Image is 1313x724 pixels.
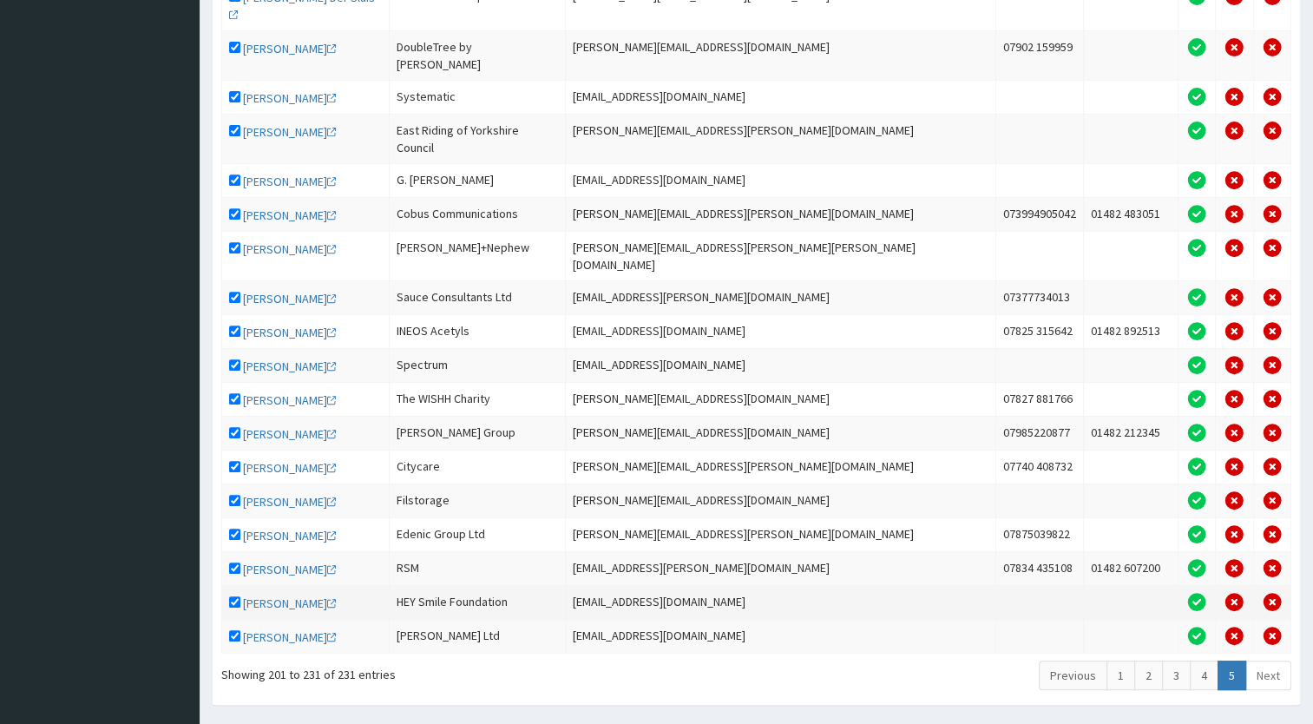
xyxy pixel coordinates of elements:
a: [PERSON_NAME] [243,426,337,442]
a: 1 [1106,661,1135,690]
td: 01482 212345 [1084,416,1178,450]
td: [PERSON_NAME][EMAIL_ADDRESS][DOMAIN_NAME] [566,382,996,416]
td: Cobus Communications [390,197,566,231]
td: Sauce Consultants Ltd [390,280,566,314]
td: [EMAIL_ADDRESS][DOMAIN_NAME] [566,348,996,382]
a: [PERSON_NAME] [243,241,337,257]
td: 01482 607200 [1084,551,1178,585]
a: Next [1245,661,1291,690]
td: 07875039822 [996,517,1084,551]
a: [PERSON_NAME] [243,528,337,543]
td: [PERSON_NAME][EMAIL_ADDRESS][PERSON_NAME][DOMAIN_NAME] [566,450,996,484]
td: 07377734013 [996,280,1084,314]
a: [PERSON_NAME] [243,359,337,374]
td: G. [PERSON_NAME] [390,163,566,197]
td: Citycare [390,450,566,484]
td: 07902 159959 [996,30,1084,80]
a: 2 [1134,661,1163,690]
td: [PERSON_NAME][EMAIL_ADDRESS][DOMAIN_NAME] [566,484,996,517]
td: [PERSON_NAME] Group [390,416,566,450]
a: 5 [1218,661,1246,690]
td: [PERSON_NAME][EMAIL_ADDRESS][PERSON_NAME][PERSON_NAME][DOMAIN_NAME] [566,231,996,280]
td: [PERSON_NAME] Ltd [390,619,566,653]
td: [EMAIL_ADDRESS][DOMAIN_NAME] [566,80,996,114]
td: 07740 408732 [996,450,1084,484]
td: Spectrum [390,348,566,382]
a: [PERSON_NAME] [243,90,337,106]
td: 07985220877 [996,416,1084,450]
td: [PERSON_NAME][EMAIL_ADDRESS][DOMAIN_NAME] [566,30,996,80]
td: [EMAIL_ADDRESS][PERSON_NAME][DOMAIN_NAME] [566,551,996,585]
a: [PERSON_NAME] [243,207,337,223]
div: Showing 201 to 231 of 231 entries [221,659,654,683]
td: [EMAIL_ADDRESS][DOMAIN_NAME] [566,585,996,619]
td: HEY Smile Foundation [390,585,566,619]
td: [PERSON_NAME]+Nephew [390,231,566,280]
a: [PERSON_NAME] [243,291,337,306]
td: 07825 315642 [996,314,1084,348]
td: [EMAIL_ADDRESS][DOMAIN_NAME] [566,163,996,197]
a: 3 [1162,661,1191,690]
td: 01482 892513 [1084,314,1178,348]
td: INEOS Acetyls [390,314,566,348]
td: 07834 435108 [996,551,1084,585]
a: [PERSON_NAME] [243,41,337,56]
td: RSM [390,551,566,585]
td: [PERSON_NAME][EMAIL_ADDRESS][PERSON_NAME][DOMAIN_NAME] [566,114,996,163]
td: Filstorage [390,484,566,517]
a: 4 [1190,661,1218,690]
td: 073994905042 [996,197,1084,231]
td: [EMAIL_ADDRESS][PERSON_NAME][DOMAIN_NAME] [566,280,996,314]
a: Previous [1039,661,1107,690]
a: [PERSON_NAME] [243,494,337,510]
a: [PERSON_NAME] [243,596,337,611]
td: East Riding of Yorkshire Council [390,114,566,163]
td: [PERSON_NAME][EMAIL_ADDRESS][DOMAIN_NAME] [566,416,996,450]
td: 01482 483051 [1084,197,1178,231]
td: Edenic Group Ltd [390,517,566,551]
td: The WISHH Charity [390,382,566,416]
a: [PERSON_NAME] [243,392,337,408]
a: [PERSON_NAME] [243,629,337,645]
a: [PERSON_NAME] [243,325,337,340]
td: DoubleTree by [PERSON_NAME] [390,30,566,80]
td: [PERSON_NAME][EMAIL_ADDRESS][PERSON_NAME][DOMAIN_NAME] [566,197,996,231]
a: [PERSON_NAME] [243,124,337,140]
td: [EMAIL_ADDRESS][DOMAIN_NAME] [566,619,996,653]
td: 07827 881766 [996,382,1084,416]
a: [PERSON_NAME] [243,460,337,476]
td: [EMAIL_ADDRESS][DOMAIN_NAME] [566,314,996,348]
td: Systematic [390,80,566,114]
a: [PERSON_NAME] [243,174,337,189]
a: [PERSON_NAME] [243,562,337,577]
td: [PERSON_NAME][EMAIL_ADDRESS][PERSON_NAME][DOMAIN_NAME] [566,517,996,551]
